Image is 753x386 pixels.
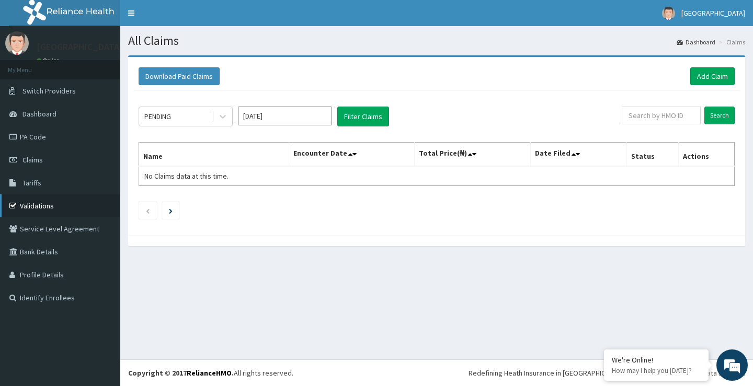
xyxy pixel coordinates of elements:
[530,143,626,167] th: Date Filed
[144,171,229,181] span: No Claims data at this time.
[626,143,678,167] th: Status
[187,368,232,378] a: RelianceHMO
[139,143,289,167] th: Name
[612,366,701,375] p: How may I help you today?
[337,107,389,126] button: Filter Claims
[414,143,530,167] th: Total Price(₦)
[677,38,715,46] a: Dashboard
[289,143,414,167] th: Encounter Date
[469,368,745,378] div: Redefining Heath Insurance in [GEOGRAPHIC_DATA] using Telemedicine and Data Science!
[37,42,123,52] p: [GEOGRAPHIC_DATA]
[612,355,701,365] div: We're Online!
[169,206,173,215] a: Next page
[144,111,171,122] div: PENDING
[690,67,735,85] a: Add Claim
[139,67,220,85] button: Download Paid Claims
[120,359,753,386] footer: All rights reserved.
[22,109,56,119] span: Dashboard
[681,8,745,18] span: [GEOGRAPHIC_DATA]
[22,178,41,188] span: Tariffs
[716,38,745,46] li: Claims
[22,86,76,96] span: Switch Providers
[37,57,62,64] a: Online
[145,206,150,215] a: Previous page
[5,31,29,55] img: User Image
[128,34,745,48] h1: All Claims
[238,107,332,125] input: Select Month and Year
[678,143,734,167] th: Actions
[622,107,701,124] input: Search by HMO ID
[704,107,735,124] input: Search
[128,368,234,378] strong: Copyright © 2017 .
[22,155,43,165] span: Claims
[662,7,675,20] img: User Image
